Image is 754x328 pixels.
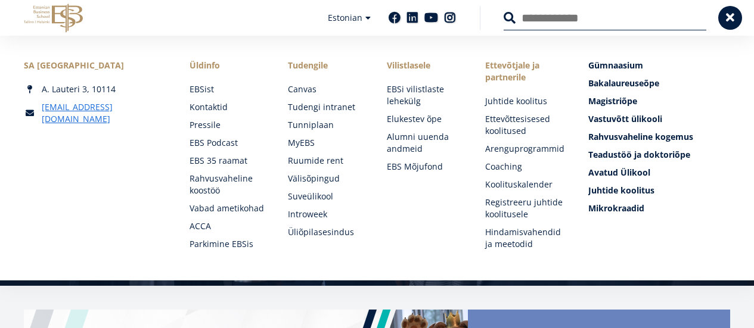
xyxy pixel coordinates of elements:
div: A. Lauteri 3, 10114 [24,83,166,95]
span: Bakalaureuseõpe [588,77,659,89]
a: Linkedin [407,12,418,24]
a: EBS 35 raamat [190,155,264,167]
span: Mikrokraadid [588,202,644,214]
a: Ruumide rent [288,155,362,167]
a: EBSi vilistlaste lehekülg [387,83,461,107]
a: Coaching [485,161,564,173]
a: ACCA [190,220,264,232]
a: Juhtide koolitus [588,185,730,196]
a: Avatud Ülikool [588,167,730,179]
a: Juhtide koolitus [485,95,564,107]
a: Tunniplaan [288,119,362,131]
a: Hindamisvahendid ja meetodid [485,226,564,250]
a: Gümnaasium [588,60,730,71]
a: Vabad ametikohad [190,202,264,214]
a: Bakalaureuseõpe [588,77,730,89]
span: Vilistlasele [387,60,461,71]
span: Rahvusvaheline kogemus [588,131,693,142]
a: Arenguprogrammid [485,143,564,155]
span: Üldinfo [190,60,264,71]
a: Kontaktid [190,101,264,113]
a: Pressile [190,119,264,131]
span: Magistriõpe [588,95,637,107]
a: Mikrokraadid [588,202,730,214]
a: Rahvusvaheline kogemus [588,131,730,143]
span: Vastuvõtt ülikooli [588,113,662,124]
span: Gümnaasium [588,60,643,71]
a: Rahvusvaheline koostöö [190,173,264,196]
div: SA [GEOGRAPHIC_DATA] [24,60,166,71]
a: Suveülikool [288,190,362,202]
a: Introweek [288,208,362,220]
a: Youtube [424,12,438,24]
a: [EMAIL_ADDRESS][DOMAIN_NAME] [42,101,166,125]
a: Üliõpilasesindus [288,226,362,238]
a: Tudengile [288,60,362,71]
a: Instagram [444,12,456,24]
span: Juhtide koolitus [588,185,654,196]
a: Magistriõpe [588,95,730,107]
a: Ettevõttesisesed koolitused [485,113,564,137]
a: Vastuvõtt ülikooli [588,113,730,125]
a: EBS Mõjufond [387,161,461,173]
a: Teadustöö ja doktoriõpe [588,149,730,161]
span: Teadustöö ja doktoriõpe [588,149,690,160]
a: Canvas [288,83,362,95]
a: Facebook [389,12,401,24]
a: EBSist [190,83,264,95]
a: MyEBS [288,137,362,149]
span: Ettevõtjale ja partnerile [485,60,564,83]
a: Parkimine EBSis [190,238,264,250]
a: Tudengi intranet [288,101,362,113]
a: Elukestev õpe [387,113,461,125]
a: Välisõpingud [288,173,362,185]
span: Avatud Ülikool [588,167,650,178]
a: Koolituskalender [485,179,564,190]
a: EBS Podcast [190,137,264,149]
a: Raamatukogu [190,256,264,268]
a: Registreeru juhtide koolitusele [485,196,564,220]
a: Alumni uuenda andmeid [387,131,461,155]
